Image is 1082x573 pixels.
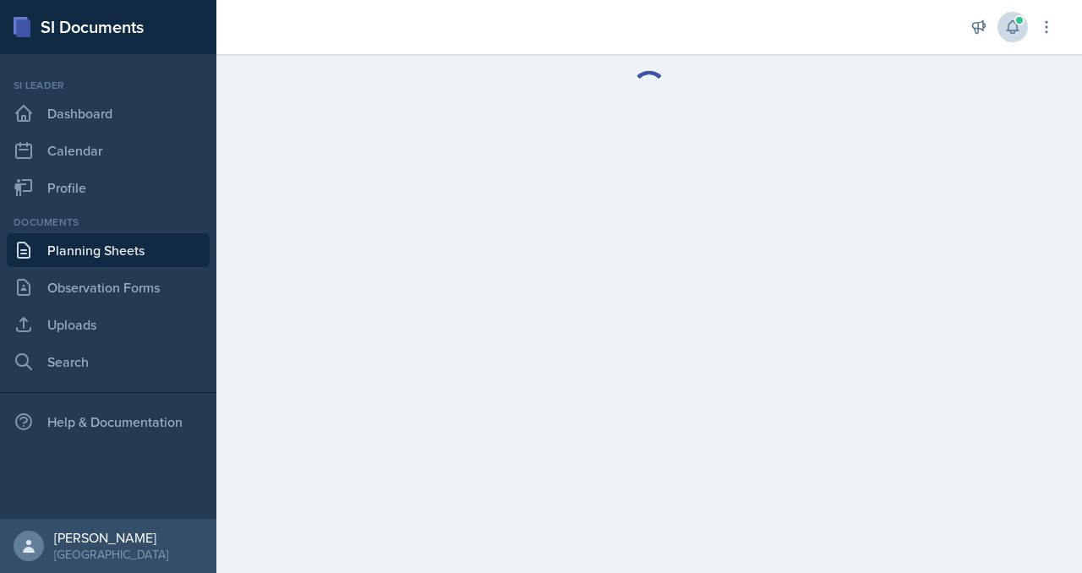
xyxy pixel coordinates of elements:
div: Documents [7,215,210,230]
a: Dashboard [7,96,210,130]
a: Uploads [7,308,210,341]
a: Planning Sheets [7,233,210,267]
a: Search [7,345,210,379]
a: Profile [7,171,210,205]
div: [GEOGRAPHIC_DATA] [54,546,168,563]
div: Si leader [7,78,210,93]
div: Help & Documentation [7,405,210,439]
div: [PERSON_NAME] [54,529,168,546]
a: Observation Forms [7,270,210,304]
a: Calendar [7,134,210,167]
